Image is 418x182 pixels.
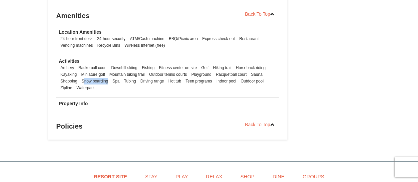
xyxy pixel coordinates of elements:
li: Express check-out [201,35,236,42]
li: Golf [200,64,210,71]
li: Kayaking [59,71,79,78]
strong: Activities [59,58,80,64]
h3: Amenities [56,9,279,22]
li: Miniature golf [80,71,107,78]
li: Basketball court [77,64,109,71]
li: 24-hour security [95,35,127,42]
li: Mountain biking trail [108,71,146,78]
li: Zipline [59,84,74,91]
li: Racquetball court [214,71,248,78]
h3: Policies [56,120,279,133]
li: Recycle Bins [96,42,122,49]
li: Hot tub [167,78,183,84]
li: Playground [190,71,213,78]
li: ATM/Cash machine [128,35,166,42]
li: Outdoor tennis courts [148,71,189,78]
li: Driving range [139,78,166,84]
li: Tubing [122,78,138,84]
li: Outdoor pool [239,78,265,84]
li: Spa [111,78,121,84]
a: Back To Top [241,9,279,19]
strong: Location Amenities [59,29,102,35]
li: Teen programs [184,78,213,84]
li: Hiking trail [211,64,233,71]
li: Downhill skiing [110,64,139,71]
li: Sauna [249,71,264,78]
li: Waterpark [75,84,96,91]
li: 24-hour front desk [59,35,95,42]
li: Vending machines [59,42,95,49]
li: Archery [59,64,76,71]
li: Fishing [140,64,156,71]
a: Back To Top [241,120,279,130]
li: Restaurant [237,35,260,42]
li: Wireless Internet (free) [123,42,167,49]
li: Shopping [59,78,79,84]
li: BBQ/Picnic area [167,35,200,42]
li: Snow boarding [80,78,110,84]
strong: Property Info [59,101,88,106]
li: Horseback riding [234,64,267,71]
li: Indoor pool [215,78,238,84]
li: Fitness center on-site [157,64,199,71]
